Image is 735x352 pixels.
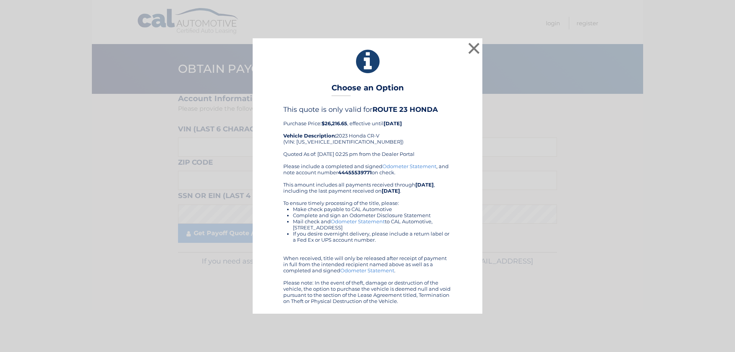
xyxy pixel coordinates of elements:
[293,231,452,243] li: If you desire overnight delivery, please include a return label or a Fed Ex or UPS account number.
[322,120,347,126] b: $26,216.65
[293,218,452,231] li: Mail check and to CAL Automotive, [STREET_ADDRESS]
[293,212,452,218] li: Complete and sign an Odometer Disclosure Statement
[293,206,452,212] li: Make check payable to CAL Automotive
[283,133,336,139] strong: Vehicle Description:
[382,188,400,194] b: [DATE]
[372,105,438,114] b: ROUTE 23 HONDA
[466,41,482,56] button: ×
[283,105,452,114] h4: This quote is only valid for
[283,105,452,163] div: Purchase Price: , effective until 2023 Honda CR-V (VIN: [US_VEHICLE_IDENTIFICATION_NUMBER]) Quote...
[415,182,434,188] b: [DATE]
[338,169,372,175] b: 44455539771
[332,83,404,97] h3: Choose an Option
[331,218,385,224] a: Odometer Statement
[382,163,436,169] a: Odometer Statement
[384,120,402,126] b: [DATE]
[340,267,394,273] a: Odometer Statement
[283,163,452,304] div: Please include a completed and signed , and note account number on check. This amount includes al...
